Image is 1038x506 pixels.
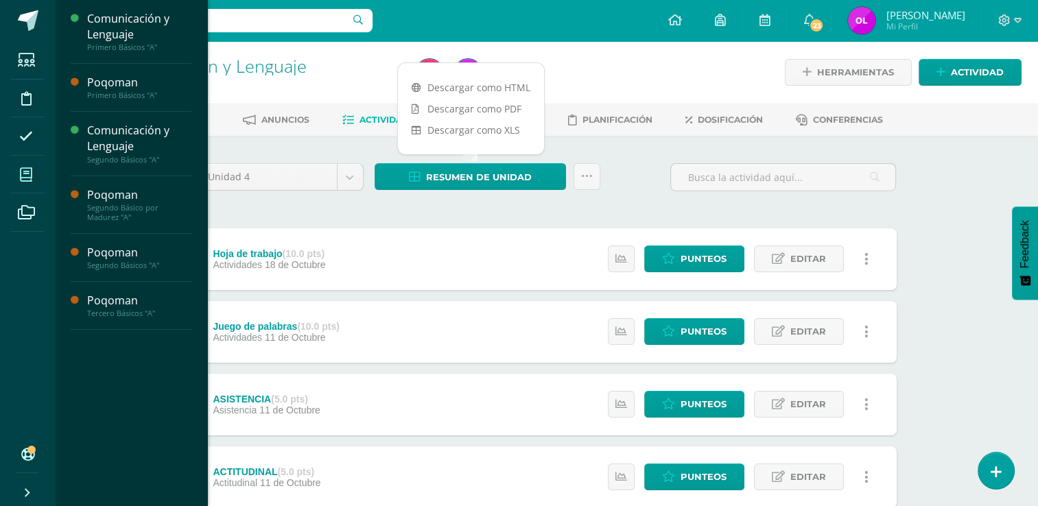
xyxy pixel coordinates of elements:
[87,245,191,270] a: PoqomanSegundo Básicos "A"
[87,155,191,165] div: Segundo Básicos "A"
[213,405,257,415] span: Asistencia
[1019,220,1031,268] span: Feedback
[398,119,544,141] a: Descargar como XLS
[817,60,894,85] span: Herramientas
[260,477,321,488] span: 11 de Octubre
[271,394,308,405] strong: (5.0 pts)
[259,405,320,415] span: 11 de Octubre
[790,246,826,272] span: Editar
[685,109,763,131] a: Dosificación
[416,59,443,86] img: a689aa7ec0f4d9b33e1105774b66cae5.png
[213,248,325,259] div: Hoja de trabajo
[398,77,544,98] a: Descargar como HTML
[790,391,826,417] span: Editar
[698,115,763,125] span: Dosificación
[790,464,826,490] span: Editar
[87,11,191,43] div: Comunicación y Lenguaje
[848,7,875,34] img: 443cebf6bb9f7683c39c149316ce9694.png
[213,466,320,477] div: ACTITUDINAL
[87,245,191,261] div: Poqoman
[213,477,257,488] span: Actitudinal
[87,309,191,318] div: Tercero Básicos "A"
[261,115,309,125] span: Anuncios
[813,115,883,125] span: Conferencias
[87,75,191,100] a: PoqomanPrimero Básicos "A"
[208,164,327,190] span: Unidad 4
[87,293,191,309] div: Poqoman
[681,391,727,417] span: Punteos
[213,332,262,343] span: Actividades
[785,59,912,86] a: Herramientas
[283,248,325,259] strong: (10.0 pts)
[644,463,744,490] a: Punteos
[87,261,191,270] div: Segundo Básicos "A"
[87,75,191,91] div: Poqoman
[213,259,262,270] span: Actividades
[198,164,363,190] a: Unidad 4
[243,109,309,131] a: Anuncios
[582,115,652,125] span: Planificación
[454,59,482,86] img: 443cebf6bb9f7683c39c149316ce9694.png
[681,319,727,344] span: Punteos
[265,332,326,343] span: 11 de Octubre
[919,59,1022,86] a: Actividad
[426,165,532,190] span: Resumen de unidad
[87,187,191,222] a: PoqomanSegundo Básico por Madurez "A"
[796,109,883,131] a: Conferencias
[64,9,373,32] input: Busca un usuario...
[107,56,399,75] h1: Comunicación y Lenguaje
[375,163,566,190] a: Resumen de unidad
[681,246,727,272] span: Punteos
[213,394,320,405] div: ASISTENCIA
[671,164,895,191] input: Busca la actividad aquí...
[213,321,339,332] div: Juego de palabras
[107,75,399,88] div: Primero Básicos 'A'
[278,466,315,477] strong: (5.0 pts)
[265,259,326,270] span: 18 de Octubre
[398,98,544,119] a: Descargar como PDF
[359,115,420,125] span: Actividades
[1012,206,1038,300] button: Feedback - Mostrar encuesta
[644,391,744,418] a: Punteos
[644,245,744,272] a: Punteos
[87,187,191,203] div: Poqoman
[568,109,652,131] a: Planificación
[886,21,965,32] span: Mi Perfil
[644,318,744,345] a: Punteos
[886,8,965,22] span: [PERSON_NAME]
[297,321,339,332] strong: (10.0 pts)
[87,203,191,222] div: Segundo Básico por Madurez "A"
[87,123,191,154] div: Comunicación y Lenguaje
[681,464,727,490] span: Punteos
[87,91,191,100] div: Primero Básicos "A"
[87,43,191,52] div: Primero Básicos "A"
[87,293,191,318] a: PoqomanTercero Básicos "A"
[790,319,826,344] span: Editar
[951,60,1004,85] span: Actividad
[87,11,191,52] a: Comunicación y LenguajePrimero Básicos "A"
[809,18,824,33] span: 23
[87,123,191,164] a: Comunicación y LenguajeSegundo Básicos "A"
[342,109,420,131] a: Actividades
